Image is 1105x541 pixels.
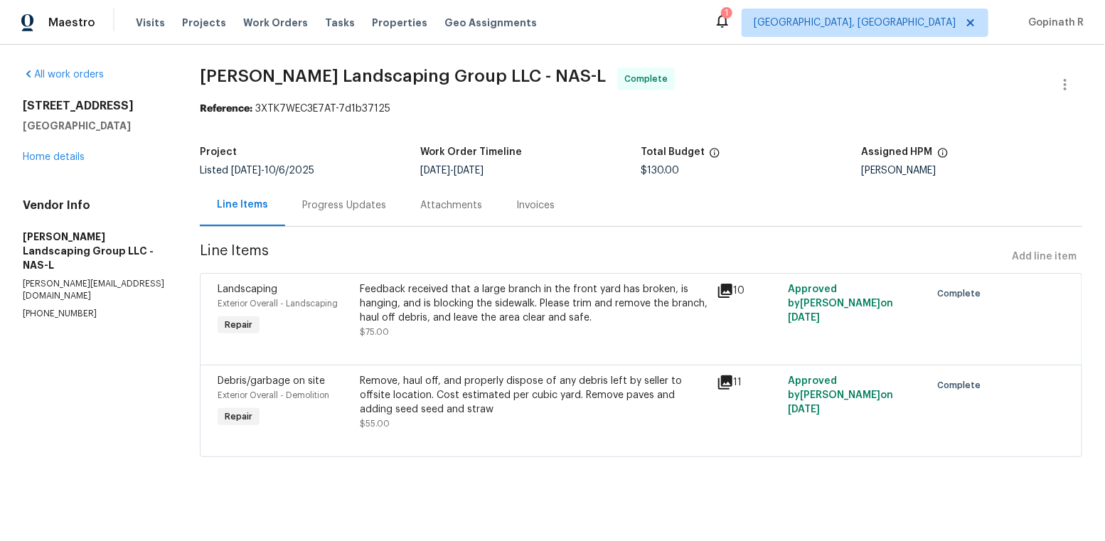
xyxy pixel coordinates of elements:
span: Landscaping [218,284,277,294]
span: Gopinath R [1023,16,1084,30]
div: 11 [717,374,779,391]
span: Approved by [PERSON_NAME] on [788,376,893,414]
p: [PERSON_NAME][EMAIL_ADDRESS][DOMAIN_NAME] [23,278,166,302]
span: Complete [937,286,986,301]
span: Listed [200,166,314,176]
span: Visits [136,16,165,30]
h4: Vendor Info [23,198,166,213]
span: Complete [624,72,673,86]
span: Projects [182,16,226,30]
div: Attachments [420,198,482,213]
span: 10/6/2025 [265,166,314,176]
h5: Work Order Timeline [420,147,522,157]
div: Invoices [516,198,555,213]
h5: Total Budget [641,147,705,157]
div: Remove, haul off, and properly dispose of any debris left by seller to offsite location. Cost est... [360,374,708,417]
span: [DATE] [231,166,261,176]
span: $55.00 [360,419,390,428]
h2: [STREET_ADDRESS] [23,99,166,113]
h5: [GEOGRAPHIC_DATA] [23,119,166,133]
span: Line Items [200,244,1006,270]
span: Repair [219,318,258,332]
span: The total cost of line items that have been proposed by Opendoor. This sum includes line items th... [709,147,720,166]
span: Exterior Overall - Landscaping [218,299,338,308]
a: Home details [23,152,85,162]
span: [DATE] [788,313,820,323]
span: - [231,166,314,176]
b: Reference: [200,104,252,114]
span: $130.00 [641,166,679,176]
span: Geo Assignments [444,16,537,30]
h5: Assigned HPM [862,147,933,157]
div: Progress Updates [302,198,386,213]
span: Repair [219,409,258,424]
h5: Project [200,147,237,157]
span: [DATE] [788,405,820,414]
span: The hpm assigned to this work order. [937,147,949,166]
span: Tasks [325,18,355,28]
span: Complete [937,378,986,392]
span: [DATE] [454,166,484,176]
span: Work Orders [243,16,308,30]
a: All work orders [23,70,104,80]
div: 3XTK7WEC3E7AT-7d1b37125 [200,102,1082,116]
div: 1 [725,6,729,20]
div: Line Items [217,198,268,212]
p: [PHONE_NUMBER] [23,308,166,320]
span: [GEOGRAPHIC_DATA], [GEOGRAPHIC_DATA] [754,16,956,30]
span: Exterior Overall - Demolition [218,391,329,400]
span: Maestro [48,16,95,30]
span: Debris/garbage on site [218,376,325,386]
div: 10 [717,282,779,299]
span: [DATE] [420,166,450,176]
div: [PERSON_NAME] [862,166,1082,176]
span: - [420,166,484,176]
div: Feedback received that a large branch in the front yard has broken, is hanging, and is blocking t... [360,282,708,325]
h5: [PERSON_NAME] Landscaping Group LLC - NAS-L [23,230,166,272]
span: [PERSON_NAME] Landscaping Group LLC - NAS-L [200,68,606,85]
span: $75.00 [360,328,389,336]
span: Properties [372,16,427,30]
span: Approved by [PERSON_NAME] on [788,284,893,323]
